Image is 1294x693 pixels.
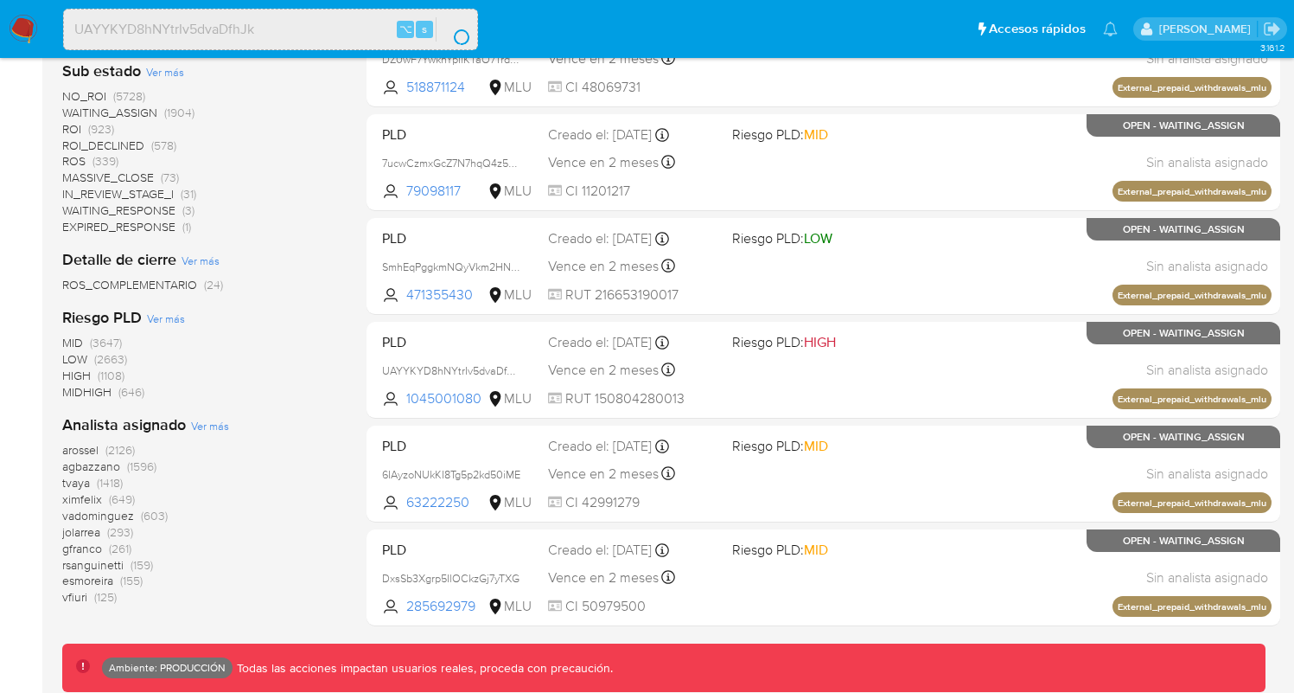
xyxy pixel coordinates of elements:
[233,660,613,677] p: Todas las acciones impactan usuarios reales, proceda con precaución.
[109,664,226,671] p: Ambiente: PRODUCCIÓN
[436,17,471,42] button: search-icon
[64,18,477,41] input: Buscar usuario o caso...
[1159,21,1257,37] p: kevin.palacios@mercadolibre.com
[1263,20,1281,38] a: Salir
[1103,22,1118,36] a: Notificaciones
[399,21,412,37] span: ⌥
[422,21,427,37] span: s
[1260,41,1285,55] span: 3.161.2
[989,20,1086,38] span: Accesos rápidos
